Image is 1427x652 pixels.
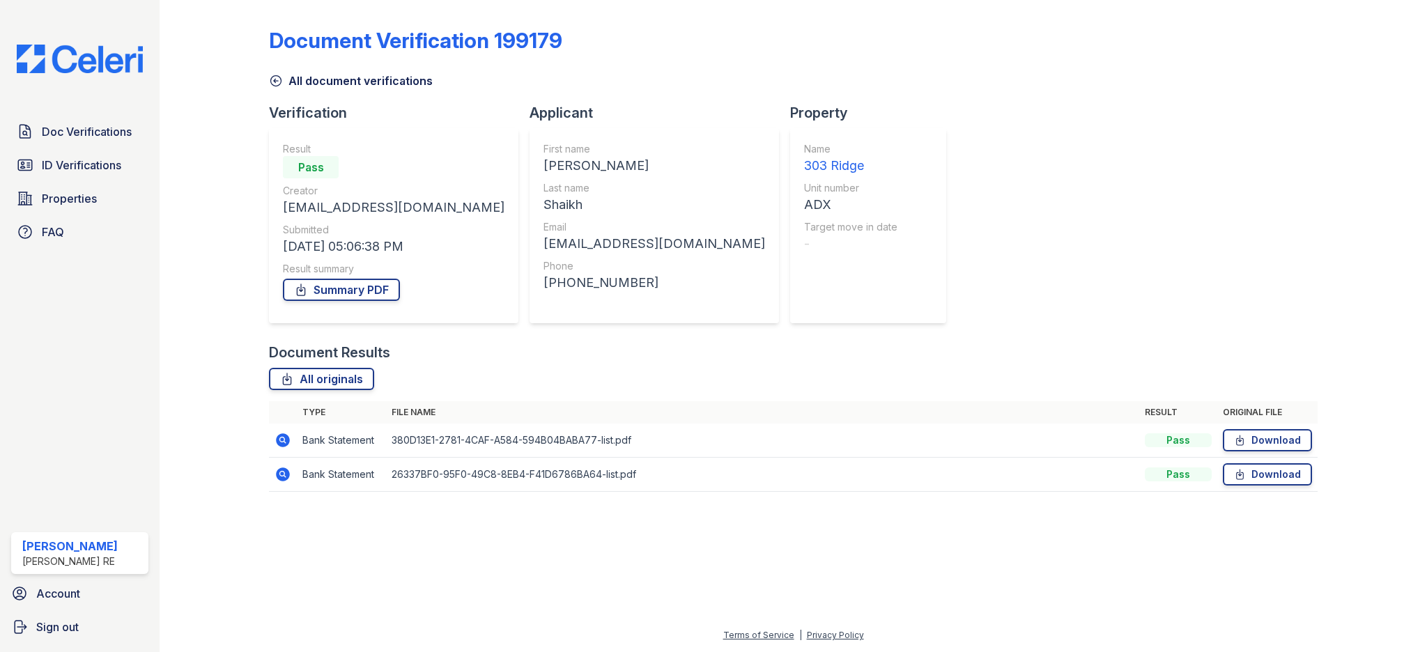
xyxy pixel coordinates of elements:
a: Terms of Service [723,630,794,640]
a: All originals [269,368,374,390]
div: Shaikh [543,195,765,215]
span: Properties [42,190,97,207]
a: Privacy Policy [807,630,864,640]
div: Verification [269,103,530,123]
div: Property [790,103,957,123]
div: Target move in date [804,220,897,234]
a: ID Verifications [11,151,148,179]
th: Original file [1217,401,1318,424]
div: Email [543,220,765,234]
div: - [804,234,897,254]
a: Name 303 Ridge [804,142,897,176]
div: Unit number [804,181,897,195]
div: Document Verification 199179 [269,28,562,53]
div: | [799,630,802,640]
span: ID Verifications [42,157,121,173]
div: Applicant [530,103,790,123]
div: [PHONE_NUMBER] [543,273,765,293]
a: Download [1223,463,1312,486]
div: [DATE] 05:06:38 PM [283,237,504,256]
a: All document verifications [269,72,433,89]
td: Bank Statement [297,424,386,458]
div: Phone [543,259,765,273]
div: Document Results [269,343,390,362]
div: Creator [283,184,504,198]
div: Submitted [283,223,504,237]
a: Account [6,580,154,607]
div: ADX [804,195,897,215]
span: Sign out [36,619,79,635]
th: File name [386,401,1139,424]
div: Last name [543,181,765,195]
a: Sign out [6,613,154,641]
div: [EMAIL_ADDRESS][DOMAIN_NAME] [543,234,765,254]
div: Pass [283,156,339,178]
a: FAQ [11,218,148,246]
a: Summary PDF [283,279,400,301]
div: [PERSON_NAME] RE [22,554,118,568]
a: Properties [11,185,148,212]
td: 26337BF0-95F0-49C8-8EB4-F41D6786BA64-list.pdf [386,458,1139,492]
img: CE_Logo_Blue-a8612792a0a2168367f1c8372b55b34899dd931a85d93a1a3d3e32e68fde9ad4.png [6,45,154,73]
a: Download [1223,429,1312,451]
div: Pass [1145,467,1212,481]
span: FAQ [42,224,64,240]
span: Account [36,585,80,602]
span: Doc Verifications [42,123,132,140]
div: [EMAIL_ADDRESS][DOMAIN_NAME] [283,198,504,217]
div: Result summary [283,262,504,276]
div: Result [283,142,504,156]
a: Doc Verifications [11,118,148,146]
div: 303 Ridge [804,156,897,176]
div: First name [543,142,765,156]
div: [PERSON_NAME] [543,156,765,176]
div: Pass [1145,433,1212,447]
td: 380D13E1-2781-4CAF-A584-594B04BABA77-list.pdf [386,424,1139,458]
th: Result [1139,401,1217,424]
td: Bank Statement [297,458,386,492]
th: Type [297,401,386,424]
div: Name [804,142,897,156]
div: [PERSON_NAME] [22,538,118,554]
